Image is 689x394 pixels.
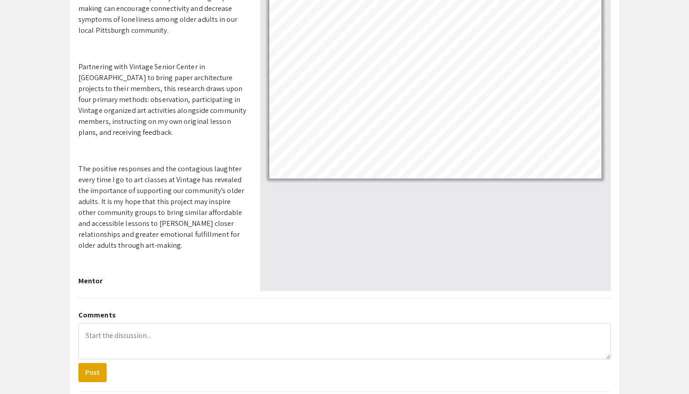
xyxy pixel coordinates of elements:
button: Post [78,363,107,382]
h2: Comments [78,311,611,319]
p: The positive responses and the contagious laughter every time I go to art classes at Vintage has ... [78,164,247,251]
p: [PERSON_NAME] [78,289,247,300]
span: bservation, participating in Vintage organized art activities alongside community members, instru... [78,95,246,126]
p: Partnering with Vintage Senior Center in [GEOGRAPHIC_DATA] to bring paper architecture projects t... [78,61,247,138]
h2: Mentor [78,276,247,285]
iframe: Chat [7,353,39,387]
